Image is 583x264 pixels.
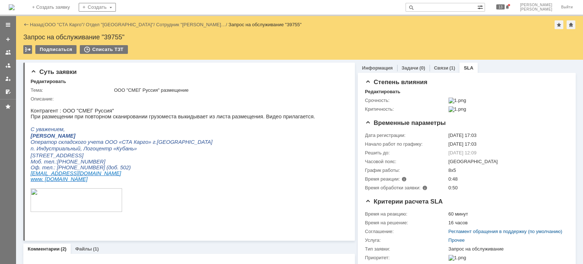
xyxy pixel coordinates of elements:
[75,246,92,252] a: Файлы
[2,86,14,98] a: Мои согласования
[365,237,447,243] div: Услуга:
[28,0,73,5] strong: [Тема не заполнена]
[567,20,575,29] div: Сделать домашней страницей
[365,106,447,112] div: Критичность:
[449,133,565,138] div: [DATE] 17:03
[464,65,473,71] a: SLA
[43,21,44,27] div: |
[449,255,466,261] img: 1.png
[156,22,226,27] a: Сотрудник "[PERSON_NAME]…
[28,246,60,252] a: Комментарии
[93,246,99,252] div: (1)
[365,229,447,235] div: Соглашение:
[449,220,565,226] div: 16 часов
[2,47,14,58] a: Заявки на командах
[365,159,447,165] div: Часовой пояс:
[61,246,67,252] div: (2)
[449,141,565,147] div: [DATE] 17:03
[28,6,67,11] strong: [PERSON_NAME]
[449,168,565,173] div: 8x5
[449,176,565,182] div: 0:48
[365,133,447,138] div: Дата регистрации:
[477,3,485,10] span: Расширенный поиск
[449,229,563,234] a: Регламент обращения в поддержку (по умолчанию)
[434,65,448,71] a: Связи
[31,68,77,75] span: Суть заявки
[520,3,552,7] span: [PERSON_NAME]
[45,22,86,27] div: /
[365,79,427,86] span: Степень влияния
[362,65,393,71] a: Информация
[365,150,447,156] div: Решить до:
[30,22,43,27] a: Назад
[365,168,447,173] div: График работы:
[496,4,505,9] span: 13
[419,65,425,71] div: (0)
[2,34,14,45] a: Создать заявку
[9,4,15,10] a: Перейти на домашнюю страницу
[365,141,447,147] div: Начало работ по графику:
[31,96,346,102] div: Описание:
[31,87,113,93] div: Тема:
[365,246,447,252] div: Тип заявки:
[555,20,563,29] div: Добавить в избранное
[449,159,565,165] div: [GEOGRAPHIC_DATA]
[45,22,83,27] a: ООО "СТА Карго"
[449,65,455,71] div: (1)
[449,150,477,155] span: [DATE] 12:09
[365,176,438,182] div: Время реакции:
[23,45,32,54] div: Работа с массовостью
[449,98,466,103] img: 1.png
[228,22,302,27] div: Запрос на обслуживание "39755"
[520,7,552,12] span: [PERSON_NAME]
[2,60,14,71] a: Заявки в моей ответственности
[449,185,565,191] div: 0:50
[449,246,565,252] div: Запрос на обслуживание
[365,211,447,217] div: Время на реакцию:
[31,79,66,84] div: Редактировать
[402,65,418,71] a: Задачи
[365,89,400,95] div: Редактировать
[156,22,229,27] div: /
[365,255,447,261] div: Приоритет:
[86,22,156,27] div: /
[79,3,116,12] div: Создать
[114,87,344,93] div: ООО "СМЕГ Руссия" размещение
[365,119,446,126] span: Временные параметры
[86,22,154,27] a: Отдел "[GEOGRAPHIC_DATA]"
[449,211,565,217] div: 60 минут
[23,34,576,41] div: Запрос на обслуживание "39755"
[449,106,466,112] img: 1.png
[9,4,15,10] img: logo
[449,237,465,243] a: Прочее
[2,73,14,84] a: Мои заявки
[28,11,284,33] strong: Добрый день. Контрагент : ООО "СМЕГ Руссия" При размещении при повторном сканировании грузоместа ...
[365,185,438,191] div: Время обработки заявки:
[365,198,443,205] span: Критерии расчета SLA
[365,98,447,103] div: Срочность:
[365,220,447,226] div: Время на решение:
